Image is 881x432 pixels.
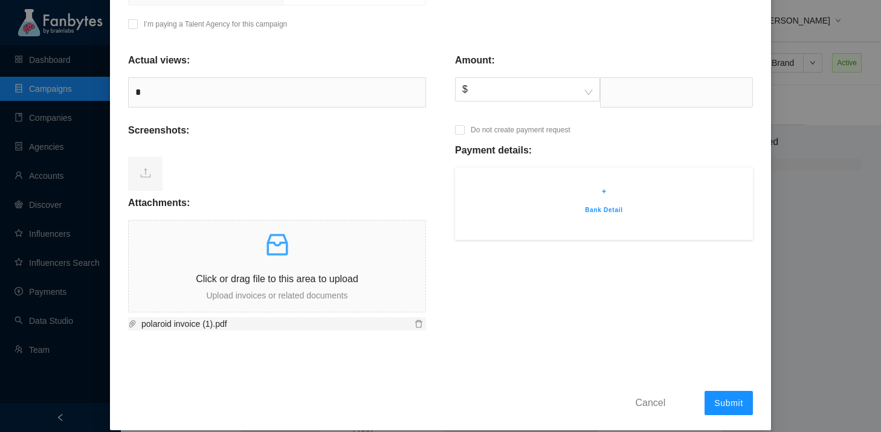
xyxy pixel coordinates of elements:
[705,391,753,415] button: Submit
[263,230,292,259] span: inbox
[128,123,189,138] p: Screenshots:
[412,320,425,328] span: delete
[411,317,426,330] button: delete
[128,196,190,210] p: Attachments:
[140,167,152,179] span: upload
[462,78,593,101] span: $
[635,395,665,410] span: Cancel
[129,289,425,302] p: Upload invoices or related documents
[473,185,735,198] p: +
[473,205,735,216] p: Bank Detail
[471,124,570,136] p: Do not create payment request
[455,143,532,158] p: Payment details:
[137,317,411,330] span: polaroid invoice (1).pdf
[129,221,425,312] span: inboxClick or drag file to this area to uploadUpload invoices or related documents
[626,393,674,412] button: Cancel
[455,53,495,68] p: Amount:
[128,53,190,68] p: Actual views:
[144,18,287,30] p: I’m paying a Talent Agency for this campaign
[128,320,137,328] span: paper-clip
[129,271,425,286] p: Click or drag file to this area to upload
[714,398,743,408] span: Submit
